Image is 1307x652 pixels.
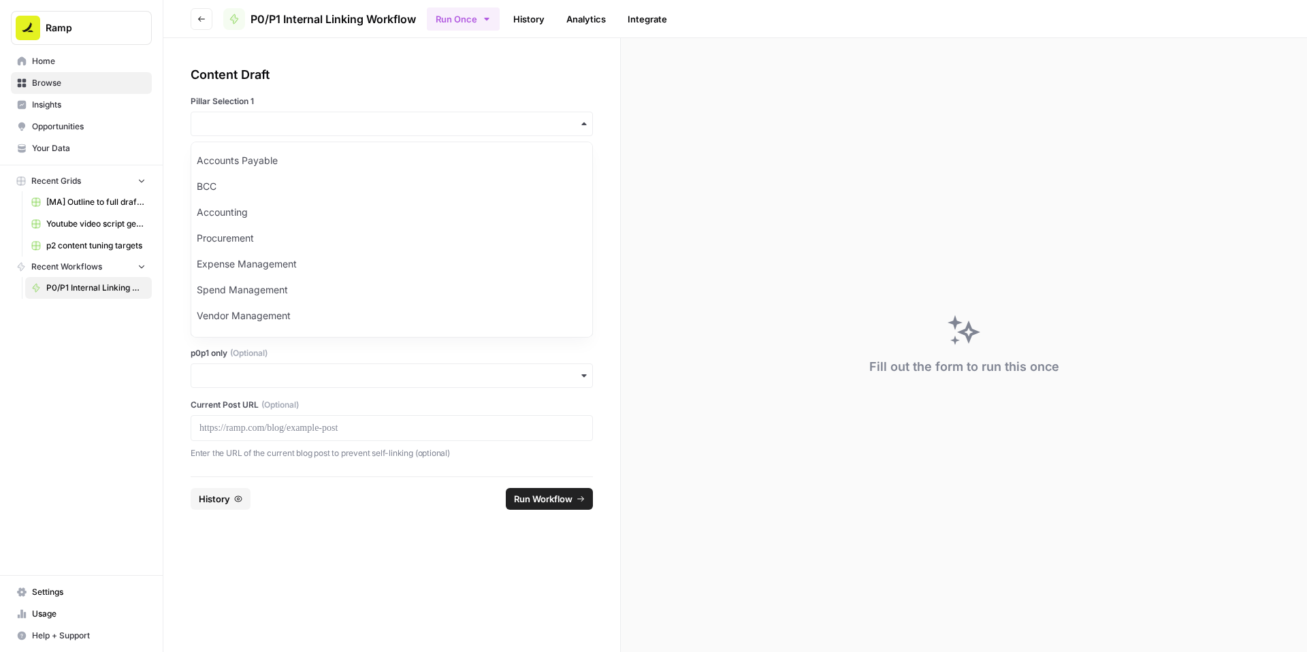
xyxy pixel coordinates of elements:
[25,191,152,213] a: [MA] Outline to full draft generator_WIP Grid
[191,277,592,303] div: Spend Management
[32,55,146,67] span: Home
[191,347,593,359] label: p0p1 only
[191,199,592,225] div: Accounting
[191,399,593,411] label: Current Post URL
[191,95,593,108] label: Pillar Selection 1
[32,99,146,111] span: Insights
[506,488,593,510] button: Run Workflow
[46,196,146,208] span: [MA] Outline to full draft generator_WIP Grid
[191,148,592,174] div: Accounts Payable
[223,8,416,30] a: P0/P1 Internal Linking Workflow
[11,625,152,647] button: Help + Support
[11,11,152,45] button: Workspace: Ramp
[32,586,146,598] span: Settings
[32,608,146,620] span: Usage
[11,257,152,277] button: Recent Workflows
[191,303,592,329] div: Vendor Management
[11,72,152,94] a: Browse
[32,630,146,642] span: Help + Support
[191,65,593,84] div: Content Draft
[25,235,152,257] a: p2 content tuning targets
[25,213,152,235] a: Youtube video script generator
[32,142,146,154] span: Your Data
[514,492,572,506] span: Run Workflow
[25,277,152,299] a: P0/P1 Internal Linking Workflow
[16,16,40,40] img: Ramp Logo
[32,77,146,89] span: Browse
[46,240,146,252] span: p2 content tuning targets
[191,225,592,251] div: Procurement
[46,21,128,35] span: Ramp
[191,488,251,510] button: History
[427,7,500,31] button: Run Once
[11,50,152,72] a: Home
[11,94,152,116] a: Insights
[619,8,675,30] a: Integrate
[191,174,592,199] div: BCC
[191,251,592,277] div: Expense Management
[32,120,146,133] span: Opportunities
[11,171,152,191] button: Recent Grids
[11,603,152,625] a: Usage
[11,116,152,137] a: Opportunities
[31,175,81,187] span: Recent Grids
[251,11,416,27] span: P0/P1 Internal Linking Workflow
[869,357,1059,376] div: Fill out the form to run this once
[31,261,102,273] span: Recent Workflows
[261,399,299,411] span: (Optional)
[191,329,592,355] div: FinOps
[11,581,152,603] a: Settings
[46,282,146,294] span: P0/P1 Internal Linking Workflow
[505,8,553,30] a: History
[558,8,614,30] a: Analytics
[230,347,268,359] span: (Optional)
[46,218,146,230] span: Youtube video script generator
[199,492,230,506] span: History
[11,137,152,159] a: Your Data
[191,446,593,460] p: Enter the URL of the current blog post to prevent self-linking (optional)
